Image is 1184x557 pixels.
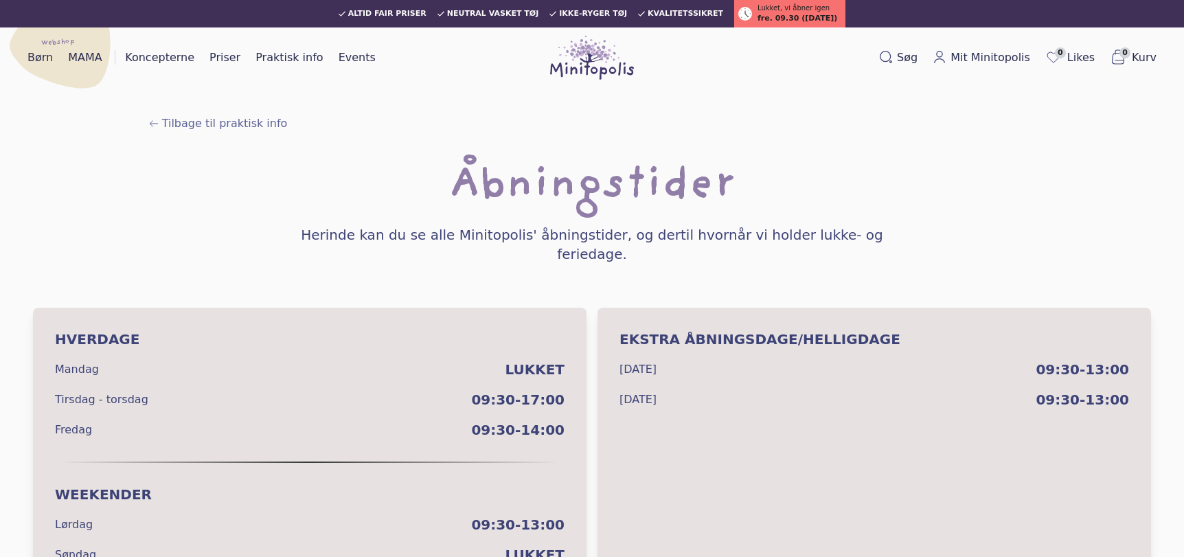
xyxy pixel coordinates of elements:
span: 0 [1055,47,1066,58]
span: Kurv [1132,49,1157,66]
h4: Ekstra Åbningsdage/Helligdage [619,330,1129,349]
span: 09:30-14:00 [471,420,565,440]
span: Ikke-ryger tøj [559,10,627,18]
span: Tilbage til praktisk info [162,115,288,132]
span: Søg [897,49,918,66]
div: Mandag [55,361,99,378]
div: [DATE] [619,361,657,378]
span: fre. 09.30 ([DATE]) [758,13,837,25]
a: Mit Minitopolis [927,47,1036,69]
div: Lørdag [55,516,93,533]
h4: Weekender [55,485,565,504]
span: 09:30-13:00 [471,515,565,534]
a: Tilbage til praktisk info [148,115,288,132]
a: Børn [22,47,58,69]
a: Praktisk info [250,47,328,69]
span: 09:30-13:00 [1036,360,1129,379]
span: 09:30-13:00 [1036,390,1129,409]
span: Lukket [505,360,565,379]
h1: Åbningstider [449,165,735,209]
span: Mit Minitopolis [950,49,1030,66]
div: Tirsdag - torsdag [55,391,148,408]
div: [DATE] [619,391,657,408]
a: Events [333,47,381,69]
span: 09:30-17:00 [471,390,565,409]
a: 0Likes [1040,46,1100,69]
img: Minitopolis logo [550,36,634,80]
a: Koncepterne [119,47,200,69]
div: Fredag [55,422,92,438]
span: Likes [1067,49,1095,66]
span: 0 [1119,47,1130,58]
a: Priser [204,47,246,69]
a: MAMA [62,47,108,69]
button: Søg [874,47,923,69]
h4: Hverdage [55,330,565,349]
span: Altid fair priser [348,10,426,18]
h4: Herinde kan du se alle Minitopolis' åbningstider, og dertil hvornår vi holder lukke- og feriedage. [284,225,900,264]
span: Neutral vasket tøj [447,10,539,18]
span: Lukket, vi åbner igen [758,3,830,13]
span: Kvalitetssikret [648,10,723,18]
button: 0Kurv [1104,46,1162,69]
